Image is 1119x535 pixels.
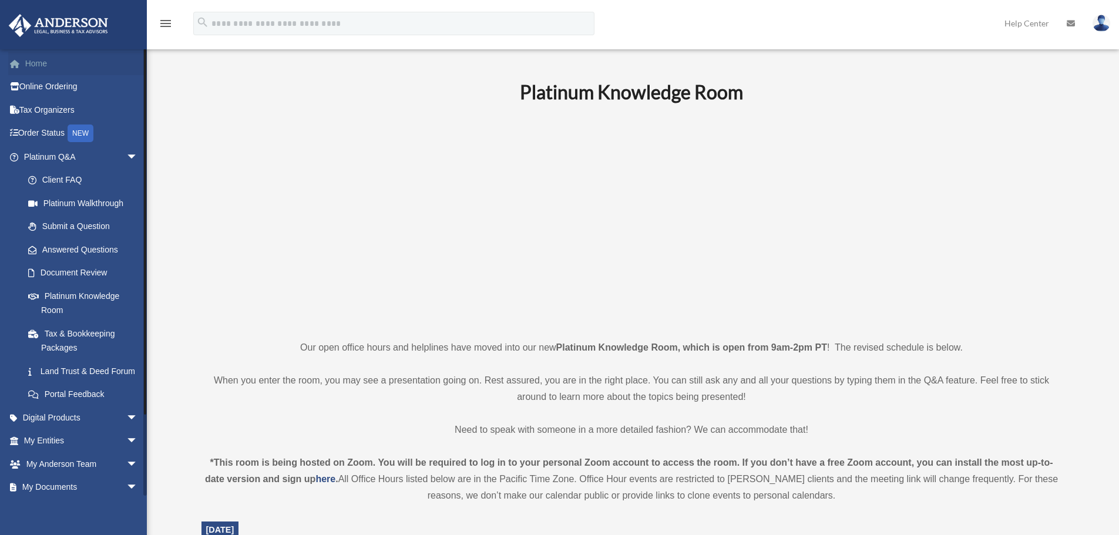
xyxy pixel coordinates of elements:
a: Document Review [16,261,156,285]
a: Client FAQ [16,169,156,192]
a: Online Ordering [8,75,156,99]
span: arrow_drop_down [126,406,150,430]
a: menu [159,21,173,31]
i: menu [159,16,173,31]
a: Land Trust & Deed Forum [16,359,156,383]
strong: . [335,474,338,484]
a: Order StatusNEW [8,122,156,146]
img: User Pic [1093,15,1110,32]
b: Platinum Knowledge Room [520,80,743,103]
iframe: 231110_Toby_KnowledgeRoom [455,119,808,318]
p: Need to speak with someone in a more detailed fashion? We can accommodate that! [201,422,1062,438]
a: My Anderson Teamarrow_drop_down [8,452,156,476]
div: All Office Hours listed below are in the Pacific Time Zone. Office Hour events are restricted to ... [201,455,1062,504]
a: Portal Feedback [16,383,156,406]
a: here [315,474,335,484]
a: Home [8,52,156,75]
strong: *This room is being hosted on Zoom. You will be required to log in to your personal Zoom account ... [205,457,1053,484]
a: Tax & Bookkeeping Packages [16,322,156,359]
span: arrow_drop_down [126,145,150,169]
a: Platinum Walkthrough [16,191,156,215]
a: Submit a Question [16,215,156,238]
a: Platinum Knowledge Room [16,284,150,322]
p: When you enter the room, you may see a presentation going on. Rest assured, you are in the right ... [201,372,1062,405]
a: Answered Questions [16,238,156,261]
strong: Platinum Knowledge Room, which is open from 9am-2pm PT [556,342,827,352]
span: arrow_drop_down [126,476,150,500]
a: Platinum Q&Aarrow_drop_down [8,145,156,169]
a: My Entitiesarrow_drop_down [8,429,156,453]
p: Our open office hours and helplines have moved into our new ! The revised schedule is below. [201,339,1062,356]
i: search [196,16,209,29]
span: arrow_drop_down [126,429,150,453]
div: NEW [68,125,93,142]
a: Tax Organizers [8,98,156,122]
a: Digital Productsarrow_drop_down [8,406,156,429]
img: Anderson Advisors Platinum Portal [5,14,112,37]
span: [DATE] [206,525,234,534]
span: arrow_drop_down [126,452,150,476]
a: My Documentsarrow_drop_down [8,476,156,499]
